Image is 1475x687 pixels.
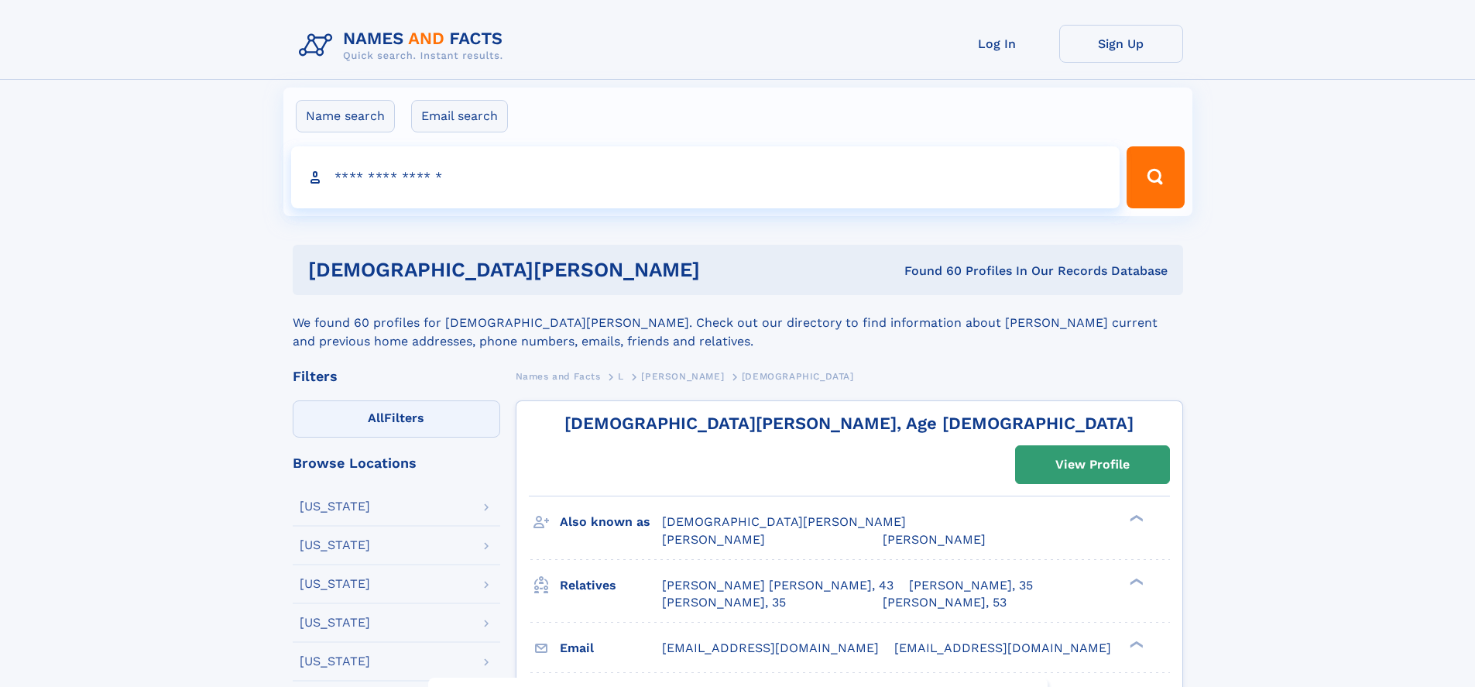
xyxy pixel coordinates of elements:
a: Log In [935,25,1059,63]
h1: [DEMOGRAPHIC_DATA][PERSON_NAME] [308,260,802,280]
div: Found 60 Profiles In Our Records Database [802,263,1168,280]
a: View Profile [1016,446,1169,483]
a: [PERSON_NAME], 35 [909,577,1033,594]
span: [PERSON_NAME] [662,532,765,547]
label: Filters [293,400,500,438]
a: Names and Facts [516,366,601,386]
div: ❯ [1126,639,1144,649]
a: [PERSON_NAME] [PERSON_NAME], 43 [662,577,894,594]
span: All [368,410,384,425]
a: L [618,366,624,386]
span: [PERSON_NAME] [641,371,724,382]
label: Name search [296,100,395,132]
div: [US_STATE] [300,500,370,513]
img: Logo Names and Facts [293,25,516,67]
span: [EMAIL_ADDRESS][DOMAIN_NAME] [662,641,879,655]
span: [PERSON_NAME] [883,532,986,547]
span: [DEMOGRAPHIC_DATA] [742,371,854,382]
div: ❯ [1126,576,1144,586]
div: View Profile [1055,447,1130,483]
div: Filters [293,369,500,383]
div: We found 60 profiles for [DEMOGRAPHIC_DATA][PERSON_NAME]. Check out our directory to find informa... [293,295,1183,351]
h3: Email [560,635,662,661]
div: [US_STATE] [300,655,370,668]
label: Email search [411,100,508,132]
h3: Also known as [560,509,662,535]
a: Sign Up [1059,25,1183,63]
a: [PERSON_NAME], 53 [883,594,1007,611]
div: [US_STATE] [300,617,370,629]
h3: Relatives [560,572,662,599]
button: Search Button [1127,146,1184,208]
span: [EMAIL_ADDRESS][DOMAIN_NAME] [894,641,1111,655]
span: [DEMOGRAPHIC_DATA][PERSON_NAME] [662,514,906,529]
a: [PERSON_NAME] [641,366,724,386]
div: ❯ [1126,514,1144,524]
div: [US_STATE] [300,539,370,551]
div: [US_STATE] [300,578,370,590]
div: Browse Locations [293,456,500,470]
span: L [618,371,624,382]
a: [PERSON_NAME], 35 [662,594,786,611]
a: [DEMOGRAPHIC_DATA][PERSON_NAME], Age [DEMOGRAPHIC_DATA] [564,414,1134,433]
input: search input [291,146,1120,208]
